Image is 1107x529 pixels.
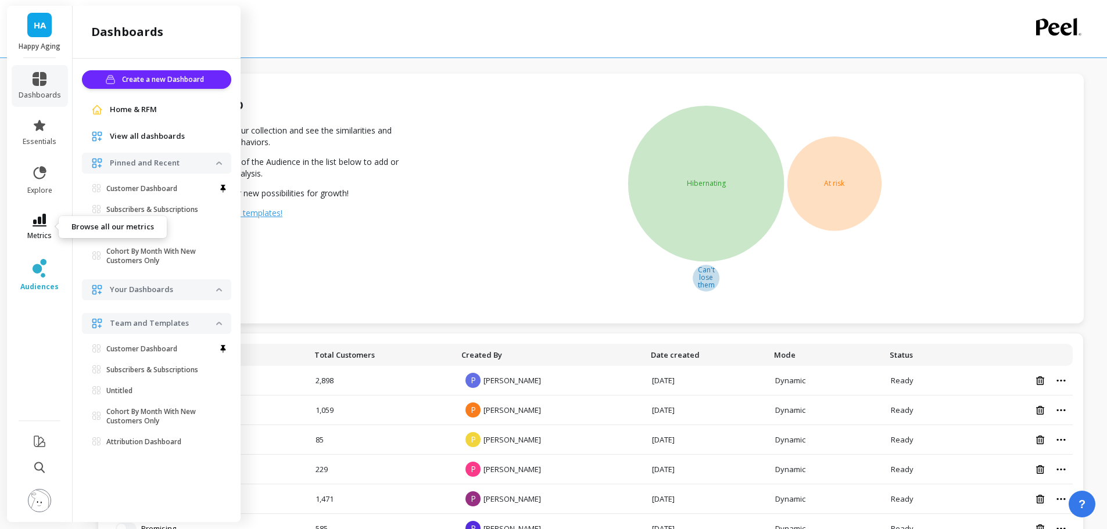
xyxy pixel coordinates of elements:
[884,344,959,366] th: Toggle SortBy
[106,437,181,447] p: Attribution Dashboard
[91,104,103,116] img: navigation item icon
[91,24,163,40] h2: dashboards
[216,322,222,325] img: down caret icon
[768,425,883,455] td: Dynamic
[483,434,541,445] span: [PERSON_NAME]
[465,491,481,506] span: P
[23,137,56,146] span: essentials
[645,344,769,366] th: Toggle SortBy
[110,284,216,296] p: Your Dashboards
[698,265,715,275] tspan: Can't
[891,405,952,415] div: Ready
[309,395,456,425] td: 1,059
[106,184,177,193] p: Customer Dashboard
[106,407,216,426] p: Cohort By Month With New Customers Only
[891,494,952,504] div: Ready
[768,344,883,366] th: Toggle SortBy
[309,484,456,514] td: 1,471
[110,318,216,329] p: Team and Templates
[110,157,216,169] p: Pinned and Recent
[27,231,52,240] span: metrics
[91,131,103,142] img: navigation item icon
[1069,491,1095,517] button: ?
[116,125,417,148] p: Select up to 3 Audiences from your collection and see the similarities and differences in your cu...
[116,156,417,179] p: Use the toggle next to the name of the Audience in the list below to add or remove an Audience fr...
[106,365,198,375] p: Subscribers & Subscriptions
[28,489,51,512] img: profile picture
[19,42,61,51] p: Happy Aging
[106,247,216,265] p: Cohort By Month With New Customers Only
[687,178,726,188] tspan: Hibernating
[106,226,132,235] p: Untitled
[309,366,456,395] td: 2,898
[483,494,541,504] span: [PERSON_NAME]
[110,131,185,142] span: View all dashboards
[465,432,481,447] span: P
[91,318,103,329] img: navigation item icon
[465,462,481,477] span: P
[82,70,231,89] button: Create a new Dashboard
[645,425,769,455] td: [DATE]
[768,366,883,395] td: Dynamic
[483,375,541,386] span: [PERSON_NAME]
[34,19,46,32] span: HA
[645,484,769,514] td: [DATE]
[106,386,132,395] p: Untitled
[27,186,52,195] span: explore
[122,74,207,85] span: Create a new Dashboard
[106,205,198,214] p: Subscribers & Subscriptions
[699,272,713,282] tspan: lose
[697,280,715,290] tspan: them
[824,178,845,188] tspan: At risk
[116,207,417,219] a: ✨Get some inspiration from our templates!
[110,104,157,116] span: Home & RFM
[456,344,644,366] th: Toggle SortBy
[91,157,103,169] img: navigation item icon
[768,484,883,514] td: Dynamic
[19,91,61,100] span: dashboards
[645,455,769,484] td: [DATE]
[110,131,222,142] a: View all dashboards
[309,455,456,484] td: 229
[465,402,481,418] span: P
[483,405,541,415] span: [PERSON_NAME]
[645,395,769,425] td: [DATE]
[216,161,222,165] img: down caret icon
[20,282,59,292] span: audiences
[645,366,769,395] td: [DATE]
[483,464,541,474] span: [PERSON_NAME]
[891,434,952,445] div: Ready
[216,288,222,292] img: down caret icon
[1079,496,1085,512] span: ?
[768,455,883,484] td: Dynamic
[116,188,417,199] p: Start to play around and discover new possibilities for growth!
[891,375,952,386] div: Ready
[768,395,883,425] td: Dynamic
[309,344,456,366] th: Toggle SortBy
[309,425,456,455] td: 85
[91,284,103,296] img: navigation item icon
[465,373,481,388] span: P
[116,95,417,113] h2: Audiences Overlap
[891,464,952,474] div: Ready
[106,344,177,354] p: Customer Dashboard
